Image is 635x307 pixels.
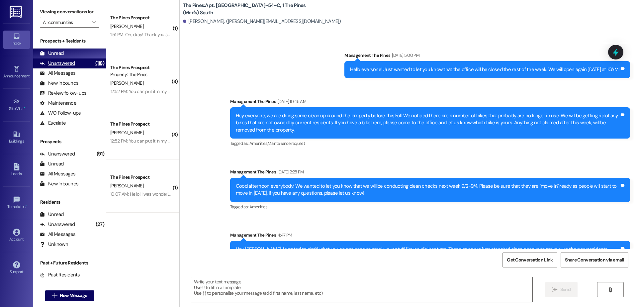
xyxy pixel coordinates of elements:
[3,129,30,147] a: Buildings
[236,112,619,134] div: Hey everyone, we are doing some clean up around the property before this Fall. We noticed there a...
[3,161,30,179] a: Leads
[110,23,143,29] span: [PERSON_NAME]
[110,80,143,86] span: [PERSON_NAME]
[43,17,89,28] input: All communities
[502,253,557,267] button: Get Conversation Link
[110,64,172,71] div: The Pines Prospect
[33,38,106,45] div: Prospects + Residents
[40,100,76,107] div: Maintenance
[183,2,316,16] b: The Pines: Apt. [GEOGRAPHIC_DATA]~54~C, 1 The Pines (Men's) South
[40,80,78,87] div: New Inbounds
[3,31,30,49] a: Inbox
[110,14,172,21] div: The Pines Prospect
[3,194,30,212] a: Templates •
[249,141,268,146] span: Amenities ,
[40,151,75,157] div: Unanswered
[33,259,106,266] div: Past + Future Residents
[230,202,630,212] div: Tagged as:
[236,246,619,260] div: Hey [PERSON_NAME], I wanted to clarify that you do not need to stack your stuff like we did last ...
[40,180,78,187] div: New Inbounds
[110,88,178,94] div: 12:52 PM: You can put it in my room
[110,183,143,189] span: [PERSON_NAME]
[94,219,106,230] div: (27)
[230,98,630,107] div: Management The Pines
[565,256,624,263] span: Share Conversation via email
[276,98,306,105] div: [DATE] 10:45 AM
[92,20,96,25] i: 
[3,259,30,277] a: Support
[110,130,143,136] span: [PERSON_NAME]
[40,50,64,57] div: Unread
[110,138,178,144] div: 12:52 PM: You can put it in my room
[236,183,619,197] div: Good afternoon everybody! We wanted to let you know that we will be conducting clean checks next ...
[110,191,320,197] div: 10:07 AM: Hello! I was wondering if I could move in on the 10th? I thought I had reached out earl...
[33,199,106,206] div: Residents
[26,203,27,208] span: •
[45,290,94,301] button: New Message
[40,241,68,248] div: Unknown
[3,227,30,245] a: Account
[230,168,630,178] div: Management The Pines
[40,160,64,167] div: Unread
[545,282,578,297] button: Send
[344,52,630,61] div: Management The Pines
[40,110,81,117] div: WO Follow-ups
[110,174,172,181] div: The Pines Prospect
[40,221,75,228] div: Unanswered
[40,120,66,127] div: Escalate
[350,66,619,73] div: Hello everyone! Just wanted to let you know that the office will be closed the rest of the week. ...
[10,6,23,18] img: ResiDesk Logo
[3,96,30,114] a: Site Visit •
[552,287,557,292] i: 
[40,70,75,77] div: All Messages
[560,286,571,293] span: Send
[561,253,628,267] button: Share Conversation via email
[276,168,304,175] div: [DATE] 2:28 PM
[110,121,172,128] div: The Pines Prospect
[40,211,64,218] div: Unread
[94,58,106,68] div: (118)
[390,52,419,59] div: [DATE] 5:00 PM
[608,287,613,292] i: 
[60,292,87,299] span: New Message
[24,105,25,110] span: •
[110,32,221,38] div: 1:51 PM: Oh, okay! Thank you so much for letting me know!
[40,271,80,278] div: Past Residents
[249,204,267,210] span: Amenities
[268,141,305,146] span: Maintenance request
[507,256,553,263] span: Get Conversation Link
[40,231,75,238] div: All Messages
[110,71,172,78] div: Property: The Pines
[95,149,106,159] div: (91)
[230,139,630,148] div: Tagged as:
[40,90,86,97] div: Review follow-ups
[33,138,106,145] div: Prospects
[276,232,292,239] div: 4:47 PM
[40,60,75,67] div: Unanswered
[40,7,99,17] label: Viewing conversations for
[40,170,75,177] div: All Messages
[230,232,630,241] div: Management The Pines
[30,73,31,77] span: •
[183,18,341,25] div: [PERSON_NAME]. ([PERSON_NAME][EMAIL_ADDRESS][DOMAIN_NAME])
[52,293,57,298] i: 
